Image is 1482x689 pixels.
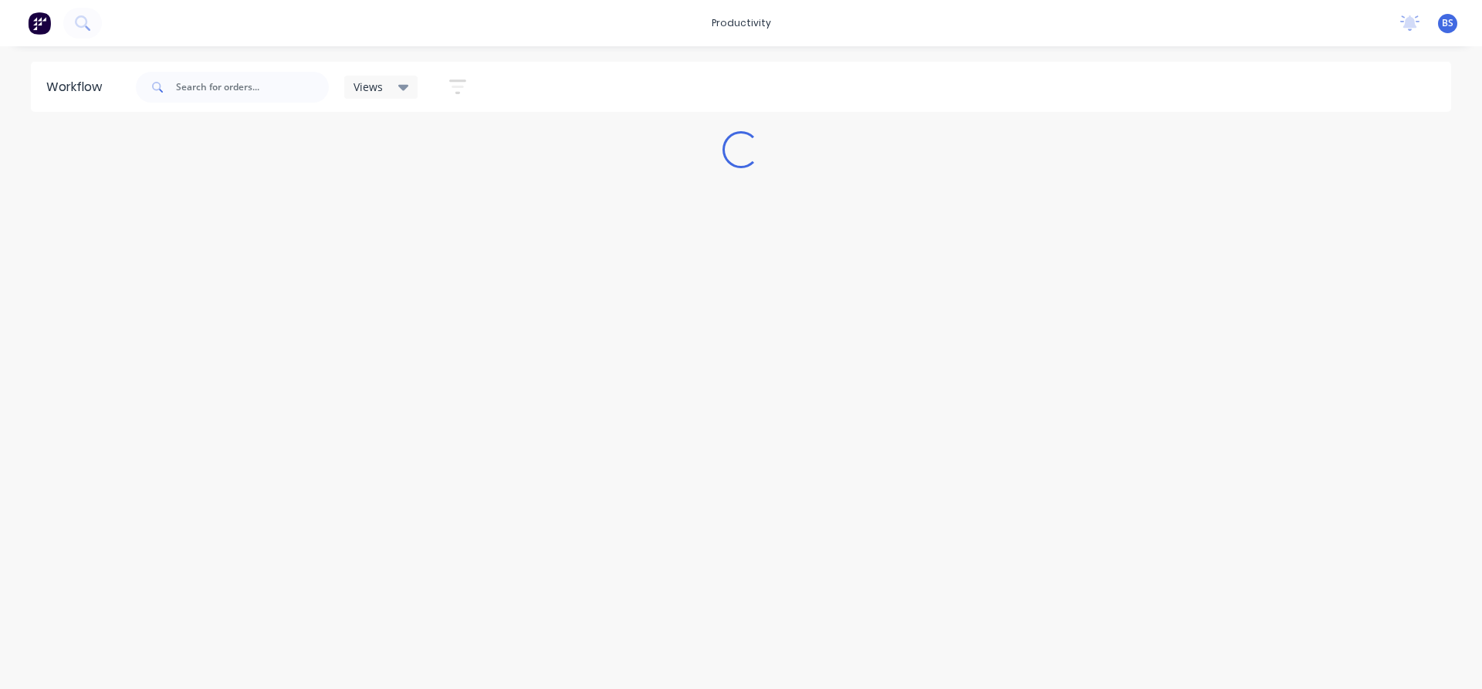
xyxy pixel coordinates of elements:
[704,12,779,35] div: productivity
[176,72,329,103] input: Search for orders...
[1442,16,1453,30] span: BS
[28,12,51,35] img: Factory
[46,78,110,96] div: Workflow
[354,79,383,95] span: Views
